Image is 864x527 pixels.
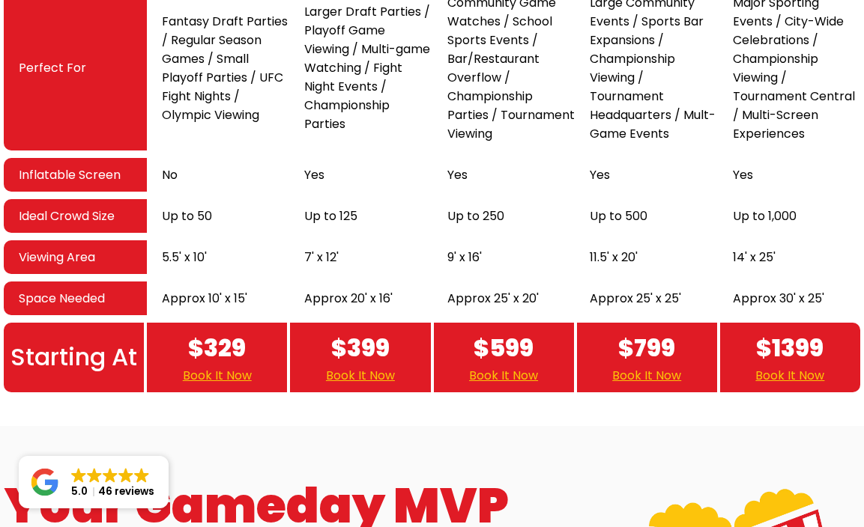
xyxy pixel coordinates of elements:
span: $399 [331,330,390,366]
span: Up to 250 [447,207,504,225]
span: $1399 [756,330,824,366]
span: Up to 1,000 [733,207,797,225]
span: Approx 25' x 25' [590,289,681,308]
span: 14' x 25' [733,248,776,266]
a: Book It Now [326,366,395,385]
span: Up to 125 [304,207,357,225]
a: Book It Now [612,366,681,385]
span: Yes [590,165,610,184]
span: 5.5' x 10' [162,248,207,266]
a: Book It Now [183,366,252,385]
span: Starting At [10,339,137,375]
span: No [162,165,178,184]
span: Approx 20' x 16' [304,289,393,308]
span: Fantasy Draft Parties / Regular Season Games / Small Playoff Parties / UFC Fight Nights / Olympic... [162,12,290,124]
span: Inflatable Screen [19,165,121,184]
span: Ideal Crowd Size [19,207,115,225]
span: $599 [474,330,534,366]
a: Book It Now [755,366,824,385]
span: 7' x 12' [304,248,339,266]
span: Yes [447,165,468,184]
a: Book It Now [469,366,538,385]
span: $799 [618,330,675,366]
span: Up to 50 [162,207,212,225]
span: Up to 500 [590,207,647,225]
span: Space Needed [19,289,105,308]
span: 9' x 16' [447,248,482,266]
span: Yes [733,165,753,184]
a: Close GoogleGoogleGoogleGoogleGoogle 5.046 reviews [19,456,169,508]
span: $329 [188,330,246,366]
span: Approx 10' x 15' [162,289,247,308]
span: Larger Draft Parties / Playoff Game Viewing / Multi-game Watching / Fight Night Events / Champion... [304,2,432,133]
span: Approx 30' x 25' [733,289,824,308]
span: Viewing Area [19,248,95,266]
span: Approx 25' x 20' [447,289,539,308]
span: Perfect For [19,58,86,77]
span: Yes [304,165,324,184]
span: 11.5' x 20' [590,248,638,266]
